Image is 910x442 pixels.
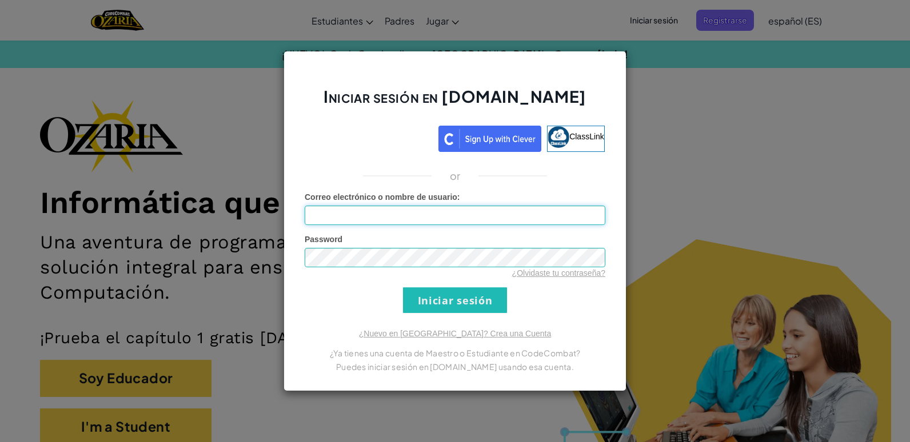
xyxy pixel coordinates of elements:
label: : [305,191,460,203]
a: ¿Olvidaste tu contraseña? [512,268,605,278]
img: clever_sso_button@2x.png [438,126,541,152]
iframe: Botón Iniciar sesión con Google [300,124,438,150]
img: classlink-logo-small.png [548,126,569,148]
p: ¿Ya tienes una cuenta de Maestro o Estudiante en CodeCombat? [305,346,605,360]
h2: Iniciar sesión en [DOMAIN_NAME] [305,86,605,119]
p: or [450,169,461,183]
span: Password [305,235,342,244]
span: ClassLink [569,132,604,141]
a: ¿Nuevo en [GEOGRAPHIC_DATA]? Crea una Cuenta [359,329,551,338]
p: Puedes iniciar sesión en [DOMAIN_NAME] usando esa cuenta. [305,360,605,373]
input: Iniciar sesión [403,287,507,313]
span: Correo electrónico o nombre de usuario [305,192,457,202]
